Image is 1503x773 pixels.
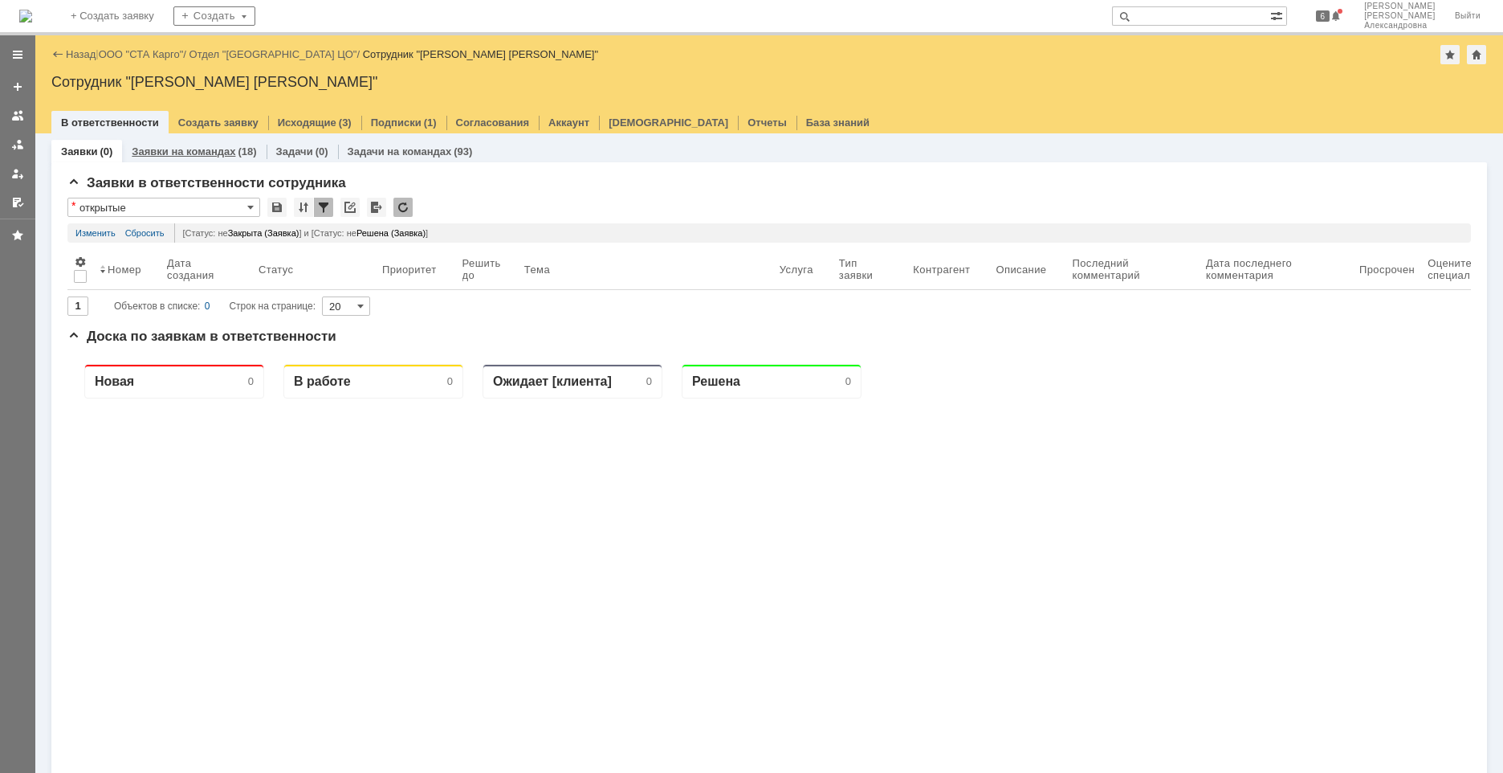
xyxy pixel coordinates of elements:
[173,6,255,26] div: Создать
[51,74,1487,90] div: Сотрудник "[PERSON_NAME] [PERSON_NAME]"
[1072,257,1180,281] div: Последний комментарий
[456,117,530,129] a: Согласования
[100,145,112,157] div: (0)
[189,48,357,60] a: Отдел "[GEOGRAPHIC_DATA] ЦО"
[625,22,673,38] div: Решена
[19,10,32,22] a: Перейти на домашнюю страницу
[780,264,813,276] div: Услуга
[747,117,787,129] a: Отчеты
[579,24,584,36] div: 0
[108,264,141,276] div: Номер
[340,198,360,217] div: Скопировать ссылку на список
[5,132,31,157] a: Заявки в моей ответственности
[376,249,456,290] th: Приоритет
[267,198,287,217] div: Сохранить вид
[5,190,31,215] a: Мои согласования
[424,117,437,129] div: (1)
[548,117,589,129] a: Аккаунт
[205,297,210,316] div: 0
[393,198,413,217] div: Обновлять список
[178,117,259,129] a: Создать заявку
[61,145,97,157] a: Заявки
[114,297,316,316] i: Строк на странице:
[114,301,200,312] span: Объектов в списке:
[161,249,252,290] th: Дата создания
[189,48,363,60] div: /
[167,257,233,281] div: Дата создания
[316,145,328,157] div: (0)
[1364,11,1436,21] span: [PERSON_NAME]
[339,117,352,129] div: (3)
[839,257,888,281] div: Тип заявки
[5,161,31,186] a: Мои заявки
[1359,264,1415,276] div: Просрочен
[833,249,907,290] th: Тип заявки
[132,145,235,157] a: Заявки на командах
[93,249,161,290] th: Номер
[27,22,67,38] div: Новая
[524,264,551,276] div: Тема
[1467,45,1486,64] div: Сделать домашней страницей
[356,228,426,238] span: Решена (Заявка)
[609,117,728,129] a: [DEMOGRAPHIC_DATA]
[314,198,333,217] div: Фильтрация...
[1364,2,1436,11] span: [PERSON_NAME]
[67,175,346,190] span: Заявки в ответственности сотрудника
[996,264,1046,276] div: Описание
[1440,45,1460,64] div: Добавить в избранное
[5,74,31,100] a: Создать заявку
[74,256,87,268] span: Настройки
[1206,257,1334,281] div: Дата последнего комментария
[371,117,422,129] a: Подписки
[5,103,31,129] a: Заявки на командах
[518,249,773,290] th: Тема
[906,249,989,290] th: Контрагент
[125,223,165,243] a: Сбросить
[75,223,116,243] a: Изменить
[778,24,784,36] div: 0
[426,22,544,38] div: Ожидает [клиента]
[367,198,386,217] div: Экспорт списка
[294,198,313,217] div: Сортировка...
[226,22,283,38] div: В работе
[238,145,256,157] div: (18)
[462,257,511,281] div: Решить до
[382,264,437,276] div: Приоритет
[174,223,1463,243] div: [Статус: не ] и [Статус: не ]
[259,264,294,276] div: Статус
[278,117,336,129] a: Исходящие
[348,145,452,157] a: Задачи на командах
[1200,249,1353,290] th: Дата последнего комментария
[276,145,313,157] a: Задачи
[1316,10,1330,22] span: 6
[913,264,970,276] div: Контрагент
[252,249,376,290] th: Статус
[181,24,186,36] div: 0
[96,47,98,59] div: |
[1364,21,1436,31] span: Александровна
[99,48,184,60] a: ООО "СТА Карго"
[1270,7,1286,22] span: Расширенный поиск
[66,48,96,60] a: Назад
[806,117,870,129] a: База знаний
[773,249,833,290] th: Услуга
[19,10,32,22] img: logo
[67,329,336,344] span: Доска по заявкам в ответственности
[363,48,598,60] div: Сотрудник "[PERSON_NAME] [PERSON_NAME]"
[454,145,472,157] div: (93)
[71,200,75,211] div: Настройки списка отличаются от сохраненных в виде
[99,48,189,60] div: /
[380,24,385,36] div: 0
[61,117,159,129] a: В ответственности
[228,228,299,238] span: Закрыта (Заявка)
